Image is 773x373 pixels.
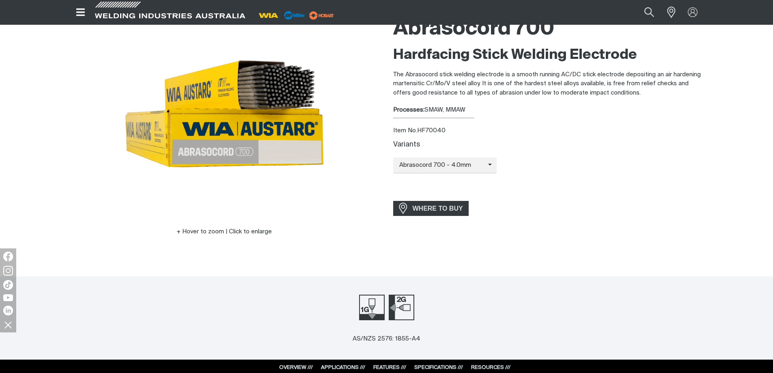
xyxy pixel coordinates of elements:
[393,201,469,216] a: WHERE TO BUY
[3,280,13,290] img: TikTok
[359,295,385,320] img: Welding Position 1G
[3,252,13,261] img: Facebook
[279,365,313,370] a: OVERVIEW ///
[393,107,424,113] strong: Processes:
[307,9,336,22] img: miller
[407,202,468,215] span: WHERE TO BUY
[1,318,15,332] img: hide socials
[353,334,420,344] div: AS/NZS 2576: 1855-A4
[393,106,705,115] div: SMAW, MMAW
[393,161,488,170] span: Abrasocord 700 - 4.0mm
[471,365,510,370] a: RESOURCES ///
[393,141,420,148] label: Variants
[389,295,414,320] img: Welding Position 2G
[123,12,326,215] img: Abrasocord 700
[393,16,705,42] h1: Abrasocord 700
[3,306,13,315] img: LinkedIn
[3,266,13,276] img: Instagram
[307,12,336,18] a: miller
[414,365,463,370] a: SPECIFICATIONS ///
[625,3,663,22] input: Product name or item number...
[393,46,705,64] h2: Hardfacing Stick Welding Electrode
[3,294,13,301] img: YouTube
[635,3,663,22] button: Search products
[393,70,705,98] p: The Abrasocord stick welding electrode is a smooth running AC/DC stick electrode depositing an ai...
[172,227,277,237] button: Hover to zoom | Click to enlarge
[393,126,705,136] div: Item No. HF70040
[373,365,406,370] a: FEATURES ///
[321,365,365,370] a: APPLICATIONS ///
